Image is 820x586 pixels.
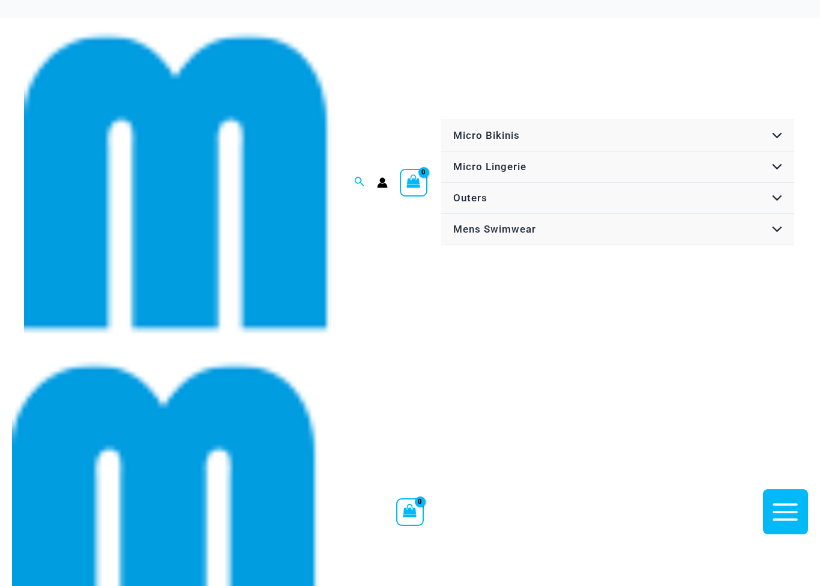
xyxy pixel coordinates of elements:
[24,29,331,337] img: cropped mm emblem
[453,160,526,172] span: Micro Lingerie
[439,118,796,247] nav: Site Navigation
[377,177,388,188] a: Account icon link
[453,223,536,235] span: Mens Swimwear
[396,498,424,526] a: View Shopping Cart, empty
[441,120,794,151] a: Micro BikinisMenu ToggleMenu Toggle
[453,129,520,141] span: Micro Bikinis
[441,183,794,214] a: OutersMenu ToggleMenu Toggle
[441,214,794,245] a: Mens SwimwearMenu ToggleMenu Toggle
[354,175,365,190] a: Search icon link
[441,151,794,183] a: Micro LingerieMenu ToggleMenu Toggle
[453,192,487,204] span: Outers
[400,169,427,197] a: View Shopping Cart, empty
